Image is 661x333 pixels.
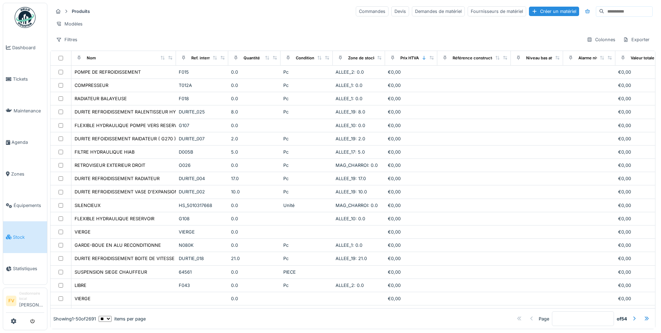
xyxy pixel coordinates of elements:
[388,109,435,115] div: €0,00
[336,283,364,288] span: ALLEE_2: 0.0
[388,188,435,195] div: €0,00
[231,229,278,235] div: 0.0
[526,55,564,61] div: Niveau bas atteint ?
[231,188,278,195] div: 10.0
[283,175,330,182] div: Pc
[179,269,225,275] div: 64561
[179,242,225,249] div: N080K
[336,163,378,168] span: MAG_CHARROI: 0.0
[283,95,330,102] div: Pc
[388,122,435,129] div: €0,00
[336,216,365,221] span: ALLEE_10: 0.0
[231,295,278,302] div: 0.0
[179,135,225,142] div: DURITE_007
[75,188,178,195] div: DURITE REFROIDISSEMENT VASE D'EXPANSION
[231,255,278,262] div: 21.0
[388,255,435,262] div: €0,00
[231,135,278,142] div: 2.0
[14,108,44,114] span: Maintenance
[244,55,260,61] div: Quantité
[388,242,435,249] div: €0,00
[75,82,108,89] div: COMPRESSEUR
[283,149,330,155] div: Pc
[75,255,175,262] div: DURITE REFROIDISSEMENT BOITE DE VITESSE
[179,229,225,235] div: VIERGE
[75,109,202,115] div: DURITE REFROIDISSEMENT RALENTISSEUR HYDRAULIQUE
[283,242,330,249] div: Pc
[388,135,435,142] div: €0,00
[336,189,367,194] span: ALLEE_19: 10.0
[283,202,330,209] div: Unité
[3,158,47,190] a: Zones
[584,35,618,45] div: Colonnes
[336,136,365,141] span: ALLEE_19: 2.0
[388,202,435,209] div: €0,00
[336,123,365,128] span: ALLEE_10: 0.0
[388,175,435,182] div: €0,00
[6,296,16,306] li: FV
[283,69,330,75] div: Pc
[231,149,278,155] div: 5.0
[75,122,185,129] div: FLEXIBLE HYDRAULIQUE POMPE VERS RESERVOIR
[388,162,435,169] div: €0,00
[13,76,44,82] span: Tickets
[283,109,330,115] div: Pc
[348,55,382,61] div: Zone de stockage
[578,55,613,61] div: Alarme niveau bas
[179,95,225,102] div: F018
[3,95,47,127] a: Maintenance
[620,35,653,45] div: Exporter
[529,7,579,16] div: Créer un matériel
[231,269,278,275] div: 0.0
[296,55,329,61] div: Conditionnement
[453,55,498,61] div: Référence constructeur
[179,282,225,289] div: F043
[179,109,225,115] div: DURITE_025
[53,315,96,322] div: Showing 1 - 50 of 2691
[283,269,330,275] div: PIECE
[388,229,435,235] div: €0,00
[400,55,419,61] div: Prix HTVA
[75,175,160,182] div: DURITE REFROIDISSEMENT RADIATEUR
[283,162,330,169] div: Pc
[75,242,161,249] div: GARDE-BOUE EN ALU RECONDITIONNE
[69,8,93,15] strong: Produits
[388,69,435,75] div: €0,00
[231,215,278,222] div: 0.0
[75,162,145,169] div: RETROVISEUR EXTERIEUR DROIT
[336,109,365,114] span: ALLEE_19: 8.0
[336,256,367,261] span: ALLEE_19: 21.0
[179,188,225,195] div: DURITE_002
[539,315,549,322] div: Page
[231,242,278,249] div: 0.0
[53,19,86,29] div: Modèles
[412,6,465,16] div: Demandes de matériel
[231,175,278,182] div: 17.0
[336,96,362,101] span: ALLEE_1: 0.0
[179,122,225,129] div: G107
[75,135,176,142] div: DURITE REFOIDISSEMENT RAIDATEUR ( G270 )
[388,295,435,302] div: €0,00
[3,253,47,285] a: Statistiques
[388,95,435,102] div: €0,00
[283,282,330,289] div: Pc
[179,149,225,155] div: D005B
[191,55,213,61] div: Ref. interne
[231,69,278,75] div: 0.0
[75,95,127,102] div: RADIATEUR BALAYEUSE
[336,203,378,208] span: MAG_CHARROI: 0.0
[231,82,278,89] div: 0.0
[179,255,225,262] div: DURTIE_018
[336,243,362,248] span: ALLEE_1: 0.0
[13,265,44,272] span: Statistiques
[336,69,364,75] span: ALLEE_2: 0.0
[53,35,80,45] div: Filtres
[15,7,36,28] img: Badge_color-CXgf-gQk.svg
[283,255,330,262] div: Pc
[75,269,147,275] div: SUSPENSION SIEGE CHAUFFEUR
[231,162,278,169] div: 0.0
[3,64,47,95] a: Tickets
[468,6,526,16] div: Fournisseurs de matériel
[179,202,225,209] div: HS_5010317668
[11,139,44,146] span: Agenda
